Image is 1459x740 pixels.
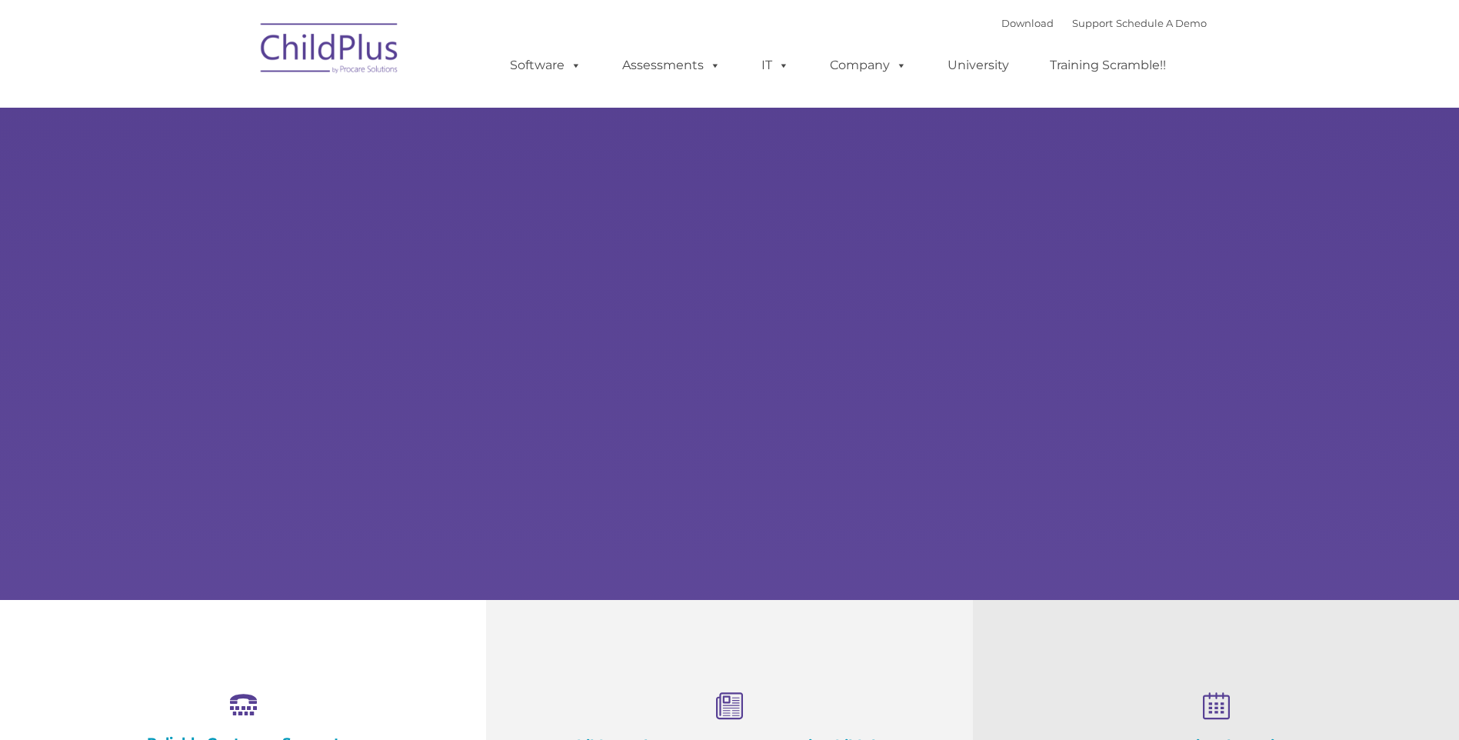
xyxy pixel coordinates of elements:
[1116,17,1207,29] a: Schedule A Demo
[1034,50,1181,81] a: Training Scramble!!
[495,50,597,81] a: Software
[746,50,804,81] a: IT
[253,12,407,89] img: ChildPlus by Procare Solutions
[1001,17,1054,29] a: Download
[932,50,1024,81] a: University
[607,50,736,81] a: Assessments
[1001,17,1207,29] font: |
[1072,17,1113,29] a: Support
[814,50,922,81] a: Company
